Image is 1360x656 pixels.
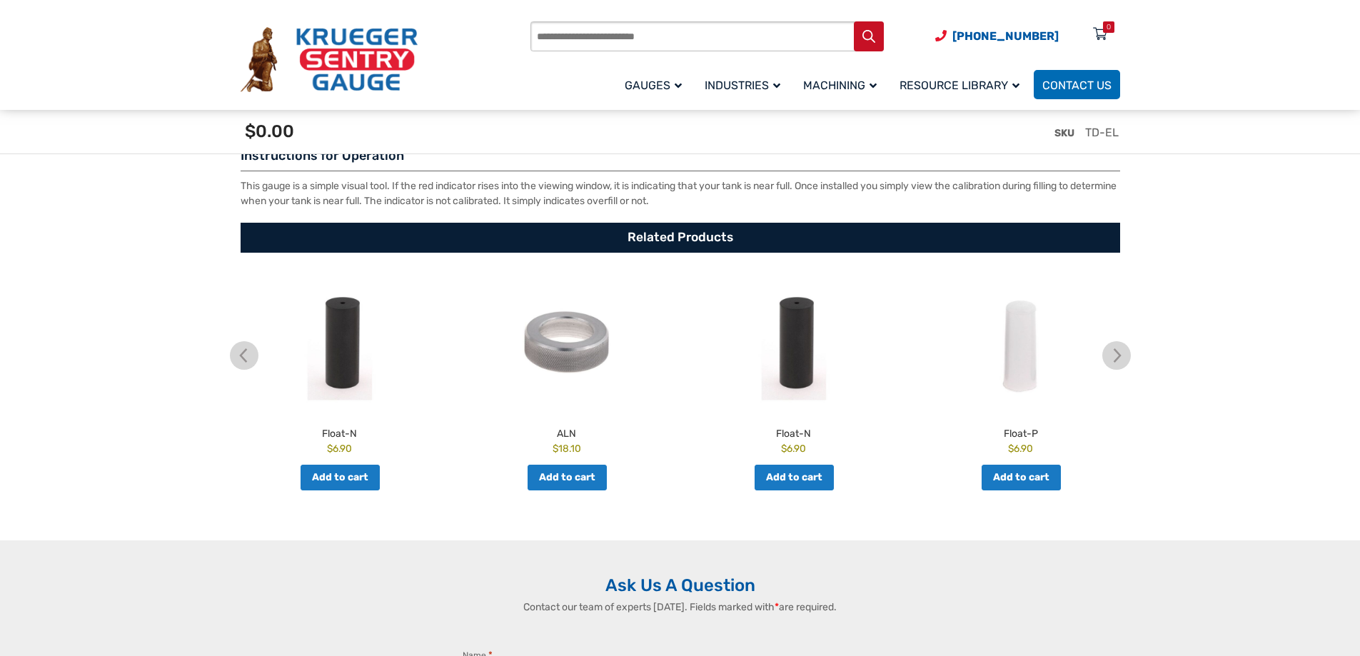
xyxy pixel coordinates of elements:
[952,29,1059,43] span: [PHONE_NUMBER]
[625,79,682,92] span: Gauges
[1034,70,1120,99] a: Contact Us
[781,443,787,454] span: $
[1107,21,1111,33] div: 0
[553,443,558,454] span: $
[684,274,904,410] img: Float-N
[911,274,1131,410] img: Float-P
[616,68,696,101] a: Gauges
[1102,341,1131,370] img: chevron-right.svg
[230,341,258,370] img: chevron-left.svg
[891,68,1034,101] a: Resource Library
[803,79,877,92] span: Machining
[553,443,581,454] bdi: 18.10
[684,421,904,441] h2: Float-N
[327,443,333,454] span: $
[982,465,1061,490] a: Add to cart: “Float-P”
[241,27,418,93] img: Krueger Sentry Gauge
[457,274,677,456] a: ALN $18.10
[684,274,904,456] a: Float-N $6.90
[301,465,380,490] a: Add to cart: “Float-N”
[1085,126,1119,139] span: TD-EL
[457,274,677,410] img: ALN
[755,465,834,490] a: Add to cart: “Float-N”
[781,443,806,454] bdi: 6.90
[1054,127,1074,139] span: SKU
[911,274,1131,456] a: Float-P $6.90
[1042,79,1112,92] span: Contact Us
[795,68,891,101] a: Machining
[241,575,1120,596] h2: Ask Us A Question
[230,421,450,441] h2: Float-N
[911,421,1131,441] h2: Float-P
[241,223,1120,253] h2: Related Products
[935,27,1059,45] a: Phone Number (920) 434-8860
[448,600,912,615] p: Contact our team of experts [DATE]. Fields marked with are required.
[241,178,1120,208] p: This gauge is a simple visual tool. If the red indicator rises into the viewing window, it is ind...
[528,465,607,490] a: Add to cart: “ALN”
[696,68,795,101] a: Industries
[457,421,677,441] h2: ALN
[327,443,352,454] bdi: 6.90
[230,274,450,456] a: Float-N $6.90
[900,79,1019,92] span: Resource Library
[705,79,780,92] span: Industries
[230,274,450,410] img: Float-N
[1008,443,1014,454] span: $
[1008,443,1033,454] bdi: 6.90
